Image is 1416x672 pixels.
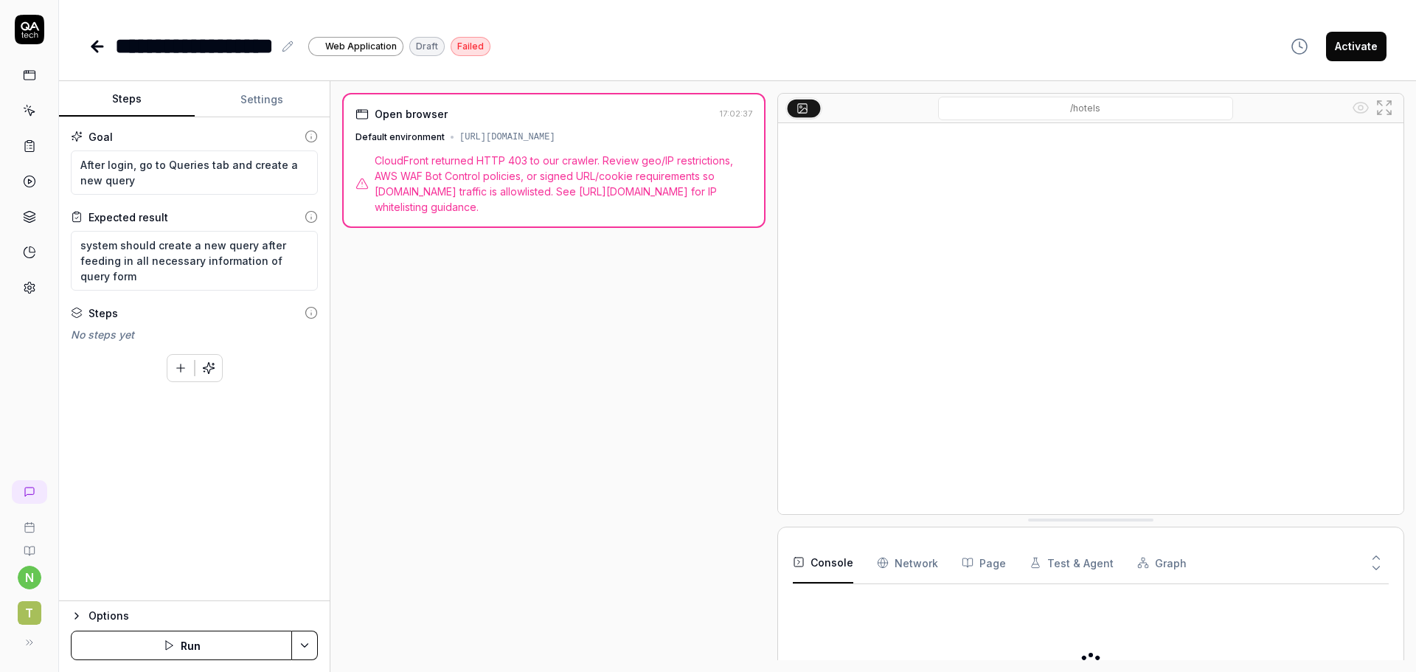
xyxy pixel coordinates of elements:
div: Expected result [88,209,168,225]
button: Settings [195,82,330,117]
a: Documentation [6,533,52,557]
div: Default environment [355,131,445,144]
div: No steps yet [71,327,318,342]
button: View version history [1282,32,1317,61]
div: Options [88,607,318,625]
button: Steps [59,82,195,117]
button: Open in full screen [1372,96,1396,119]
div: Steps [88,305,118,321]
button: Console [793,542,853,583]
button: Activate [1326,32,1386,61]
button: n [18,566,41,589]
span: T [18,601,41,625]
button: Show all interative elements [1349,96,1372,119]
button: T [6,589,52,628]
span: CloudFront returned HTTP 403 to our crawler. Review geo/IP restrictions, AWS WAF Bot Control poli... [375,153,752,215]
time: 17:02:37 [720,108,752,119]
button: Network [877,542,938,583]
button: Run [71,631,292,660]
div: Open browser [375,106,448,122]
a: New conversation [12,480,47,504]
div: Failed [451,37,490,56]
a: Book a call with us [6,510,52,533]
img: Screenshot [778,123,1403,514]
button: Options [71,607,318,625]
div: [URL][DOMAIN_NAME] [459,131,555,144]
span: Web Application [325,40,397,53]
button: Test & Agent [1030,542,1114,583]
a: Web Application [308,36,403,56]
div: Draft [409,37,445,56]
div: Goal [88,129,113,145]
button: Page [962,542,1006,583]
button: Graph [1137,542,1187,583]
